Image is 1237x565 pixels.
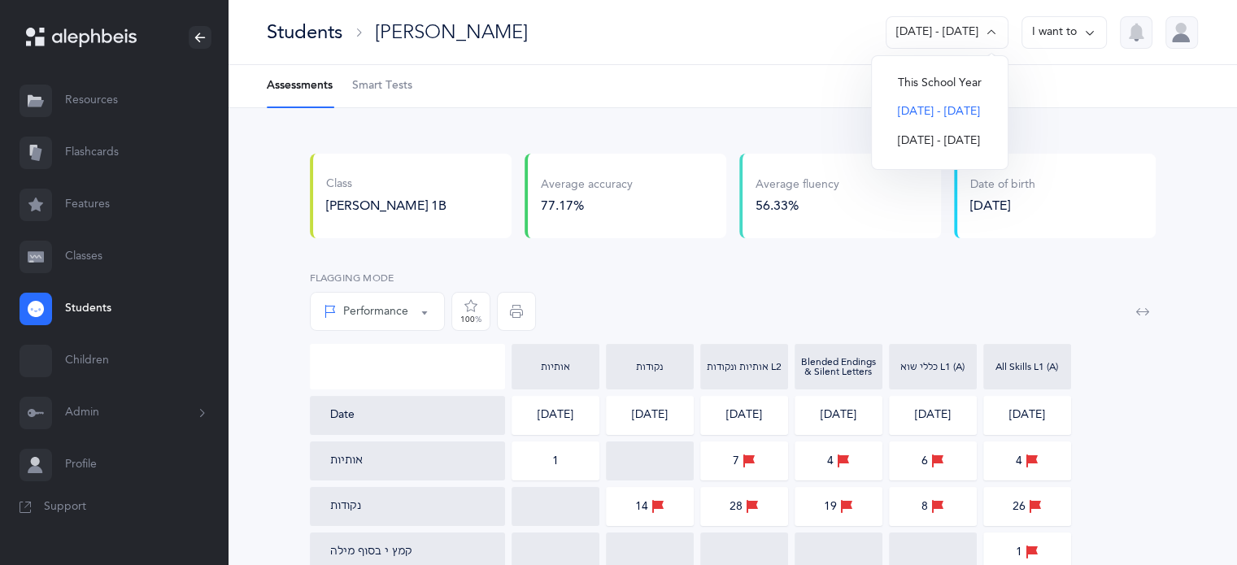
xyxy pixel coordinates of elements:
div: [PERSON_NAME] [375,19,528,46]
button: Performance [310,292,445,331]
label: Flagging Mode [310,271,445,285]
div: קמץ י בסוף מילה [330,544,412,560]
div: Average fluency [756,177,839,193]
div: 19 [824,498,853,515]
div: Date [330,407,491,424]
span: Smart Tests [352,78,412,94]
div: 100 [460,315,481,324]
div: Performance [324,303,408,320]
div: Average accuracy [541,177,633,193]
div: 77.17% [541,197,633,215]
div: [DATE] [1009,407,1045,424]
div: 4 [1016,452,1039,470]
button: [DATE] - [DATE] [885,98,995,127]
div: Students [267,19,342,46]
div: Date of birth [970,177,1035,193]
button: This School Year [885,69,995,98]
div: [DATE] [632,407,668,424]
button: I want to [1021,16,1107,49]
div: 26 [1013,498,1042,515]
div: [DATE] [915,407,951,424]
div: 6 [921,452,944,470]
div: 56.33% [756,197,839,215]
div: אותיות [330,453,363,469]
div: 1 [1016,543,1039,561]
div: Class [326,176,446,193]
div: 1 [552,455,559,467]
button: [PERSON_NAME] 1B [326,197,446,215]
div: All Skills L1 (A) [987,362,1067,372]
div: כללי שוא L1 (A) [893,362,973,372]
div: 4 [827,452,850,470]
div: אותיות ונקודות L2 [704,362,784,372]
div: [DATE] [970,197,1035,215]
div: [DATE] [726,407,762,424]
div: 28 [730,498,759,515]
span: % [475,315,481,324]
button: [DATE] - [DATE] [885,127,995,156]
div: [DATE] [821,407,856,424]
a: Smart Tests [352,65,412,107]
span: [PERSON_NAME] 1B [326,198,446,213]
div: אותיות [516,362,595,372]
div: נקודות [330,498,361,515]
div: 8 [921,498,944,515]
div: 7 [733,452,756,470]
button: 100% [451,292,490,331]
div: 14 [635,498,664,515]
div: נקודות [610,362,690,372]
div: [DATE] [538,407,573,424]
div: Blended Endings & Silent Letters [799,357,878,376]
button: [DATE] - [DATE] [886,16,1008,49]
span: Support [44,499,86,515]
